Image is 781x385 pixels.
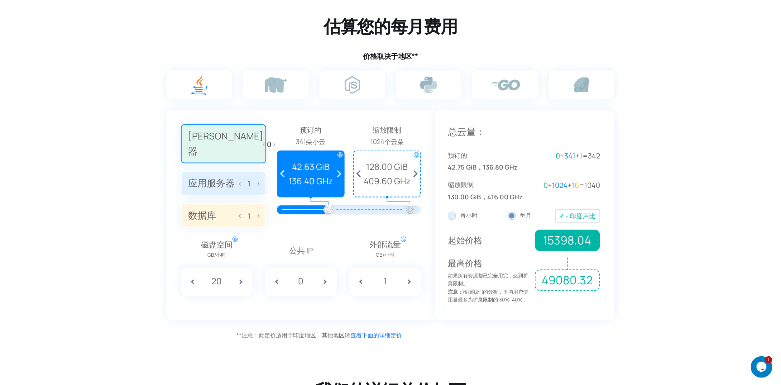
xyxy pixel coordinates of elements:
[448,192,481,201] font: 130.00 GiB
[448,163,476,171] font: 42.75 GiB
[556,151,560,161] font: 0
[448,289,528,303] font: 根据我们的分析，平均用户使用量最多为扩展限制的 30%-40%。
[584,180,600,190] font: 1040
[263,140,275,148] input: [PERSON_NAME]器
[483,163,518,171] font: 136.80 GHz
[233,237,237,242] font: 我
[244,180,255,188] input: 应用服务器
[289,175,333,187] font: 136.40 GHz
[370,137,404,146] font: 1024个云朵
[241,332,259,339] font: 注意：
[572,180,579,190] font: 16
[560,151,564,161] font: +
[188,176,235,189] font: 应用服务器
[376,252,394,258] font: GB/小时
[366,161,408,172] font: 128.00 GiB
[259,332,350,339] font: 此定价适用于印度地区，其他地区请
[448,234,482,246] font: 起始价格
[751,356,774,378] iframe: 聊天小部件
[191,75,207,95] img: Java
[265,77,287,93] img: php
[575,151,580,161] font: +
[583,151,588,161] font: =
[548,180,552,190] font: +
[188,129,263,157] font: [PERSON_NAME]器
[350,332,402,339] a: 查看下面的详细定价
[476,163,483,171] font: ，
[292,161,330,172] font: 42.63 GiB
[364,175,411,187] font: 409.60 GHz
[448,125,485,138] font: 总云量：
[345,76,360,94] img: 节点
[324,14,457,38] font: 估算您的每月费用
[369,239,401,250] font: 外部流量
[289,245,313,256] font: 公共 IP
[579,180,584,190] font: =
[481,192,487,201] font: ，
[567,180,572,190] font: +
[520,211,532,219] font: 每月
[296,137,325,146] font: 341朵小云
[564,151,575,161] font: 341
[560,211,595,220] font: ₹ - 印度卢比
[448,289,463,295] font: 注意：
[207,252,226,258] font: GB/小时
[188,209,216,222] font: 数据库
[552,180,567,190] font: 1024
[580,151,583,161] font: 1
[415,152,418,158] font: 我
[201,239,233,250] font: 磁盘空间
[543,180,548,190] font: 0
[574,77,589,92] img: 红宝石
[420,77,437,94] img: Python
[338,152,342,158] font: 我
[588,151,600,161] font: 342
[448,151,467,160] font: 预订的
[300,125,321,135] font: 预订的
[490,80,520,91] img: 去
[448,272,528,287] font: 如果所有资源都已完全用完，达到扩展限制。
[244,212,255,220] input: 数据库
[402,237,406,242] font: 我
[448,257,482,269] font: 最高价格
[543,232,591,248] font: 15398.04
[542,272,593,288] font: 49080.32
[487,192,523,201] font: 416.00 GHz
[460,211,478,219] font: 每小时
[373,125,402,135] font: 缩放限制
[448,180,474,189] font: 缩放限制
